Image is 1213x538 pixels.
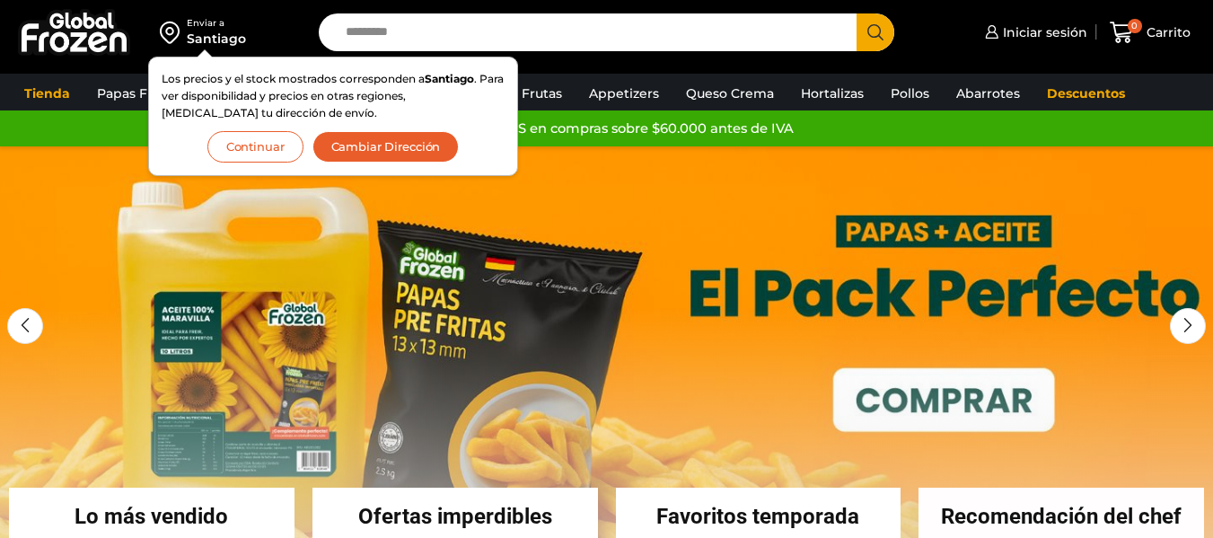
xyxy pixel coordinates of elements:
button: Continuar [207,131,303,163]
a: 0 Carrito [1105,12,1195,54]
p: Los precios y el stock mostrados corresponden a . Para ver disponibilidad y precios en otras regi... [162,70,505,122]
a: Iniciar sesión [980,14,1087,50]
a: Papas Fritas [88,76,184,110]
a: Descuentos [1038,76,1134,110]
div: Next slide [1170,308,1206,344]
h2: Favoritos temporada [616,506,901,527]
strong: Santiago [425,72,474,85]
div: Santiago [187,30,246,48]
a: Pollos [882,76,938,110]
div: Previous slide [7,308,43,344]
span: Carrito [1142,23,1191,41]
span: Iniciar sesión [998,23,1087,41]
button: Cambiar Dirección [312,131,460,163]
a: Abarrotes [947,76,1029,110]
button: Search button [857,13,894,51]
span: 0 [1128,19,1142,33]
a: Queso Crema [677,76,783,110]
a: Hortalizas [792,76,873,110]
img: address-field-icon.svg [160,17,187,48]
h2: Recomendación del chef [919,506,1204,527]
h2: Ofertas imperdibles [312,506,598,527]
a: Tienda [15,76,79,110]
h2: Lo más vendido [9,506,294,527]
div: Enviar a [187,17,246,30]
a: Appetizers [580,76,668,110]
